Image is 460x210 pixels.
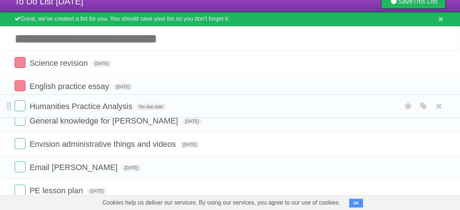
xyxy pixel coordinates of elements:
[15,185,25,195] label: Done
[29,186,85,195] span: PE lesson plan
[95,195,348,210] span: Cookies help us deliver our services. By using our services, you agree to our use of cookies.
[15,100,25,111] label: Done
[136,104,166,110] span: No due date
[15,80,25,91] label: Done
[15,115,25,126] label: Done
[349,199,363,207] button: OK
[29,102,134,111] span: Humanities Practice Analysis
[113,84,133,90] span: [DATE]
[29,116,180,125] span: General knowledge for [PERSON_NAME]
[401,100,415,112] label: Star task
[29,58,89,68] span: Science revision
[15,161,25,172] label: Done
[121,165,141,171] span: [DATE]
[182,118,202,125] span: [DATE]
[29,163,119,172] span: Email [PERSON_NAME]
[92,60,111,67] span: [DATE]
[180,141,200,148] span: [DATE]
[29,82,111,91] span: English practice essay
[15,138,25,149] label: Done
[15,57,25,68] label: Done
[29,140,177,149] span: Envision administrative things and videos
[87,188,107,194] span: [DATE]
